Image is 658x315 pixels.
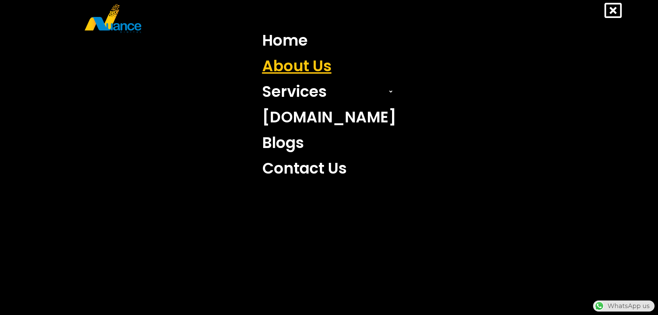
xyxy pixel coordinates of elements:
[593,302,655,310] a: WhatsAppWhatsApp us
[84,3,326,34] a: nuance-qatar_logo
[594,300,605,312] img: WhatsApp
[257,104,401,130] a: [DOMAIN_NAME]
[257,79,401,104] a: Services
[257,130,401,156] a: Blogs
[257,28,401,53] a: Home
[84,3,142,34] img: nuance-qatar_logo
[257,53,401,79] a: About Us
[257,156,401,181] a: Contact Us
[593,300,655,312] div: WhatsApp us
